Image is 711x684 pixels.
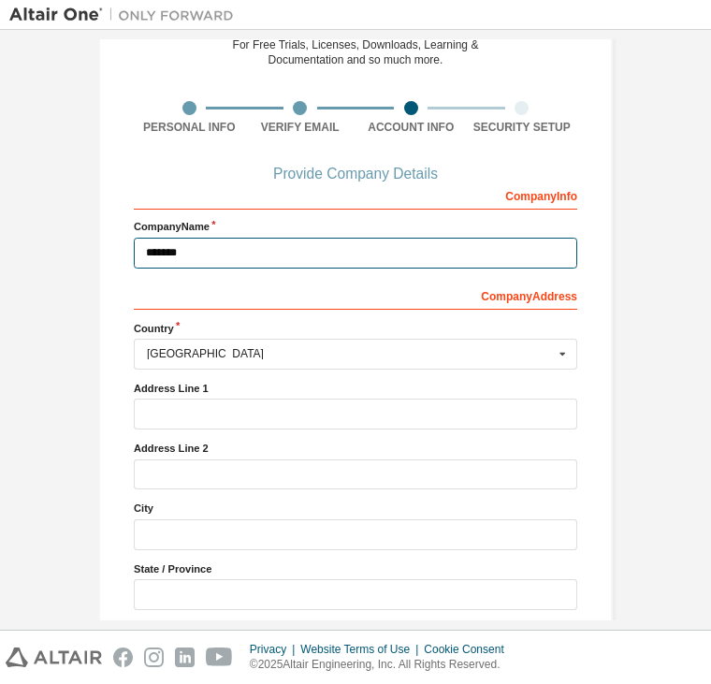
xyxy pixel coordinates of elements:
[355,120,467,135] div: Account Info
[134,280,577,310] div: Company Address
[134,219,577,234] label: Company Name
[9,6,243,24] img: Altair One
[134,561,577,576] label: State / Province
[6,648,102,667] img: altair_logo.svg
[134,168,577,180] div: Provide Company Details
[134,321,577,336] label: Country
[424,642,515,657] div: Cookie Consent
[250,657,515,673] p: © 2025 Altair Engineering, Inc. All Rights Reserved.
[147,348,554,359] div: [GEOGRAPHIC_DATA]
[144,648,164,667] img: instagram.svg
[175,648,195,667] img: linkedin.svg
[206,648,233,667] img: youtube.svg
[250,642,300,657] div: Privacy
[300,642,424,657] div: Website Terms of Use
[134,501,577,516] label: City
[233,37,479,67] div: For Free Trials, Licenses, Downloads, Learning & Documentation and so much more.
[113,648,133,667] img: facebook.svg
[134,120,245,135] div: Personal Info
[134,381,577,396] label: Address Line 1
[134,180,577,210] div: Company Info
[134,441,577,456] label: Address Line 2
[467,120,578,135] div: Security Setup
[245,120,356,135] div: Verify Email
